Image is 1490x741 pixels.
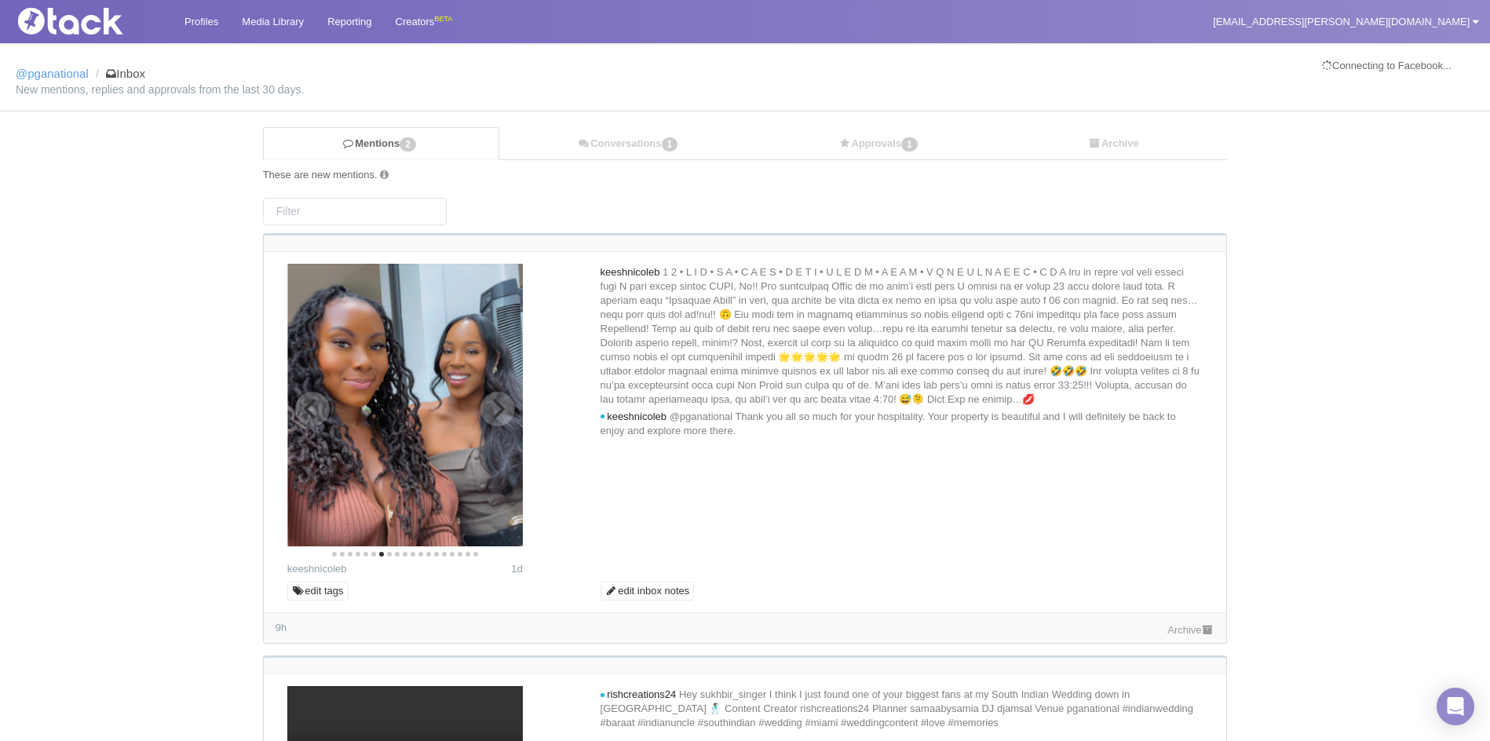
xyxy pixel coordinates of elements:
[418,552,423,557] li: Page dot 12
[473,552,478,557] li: Page dot 19
[601,266,660,278] span: keeshnicoleb
[400,137,416,151] span: 2
[601,688,1193,728] span: Hey sukhbir_singer I think I just found one of your biggest fans at my South Indian Wedding down ...
[601,414,604,419] i: new
[607,688,676,700] span: rishcreations24
[371,552,376,557] li: Page dot 6
[434,552,439,557] li: Page dot 14
[480,392,515,426] button: Next
[901,137,918,151] span: 1
[16,84,1474,95] small: New mentions, replies and approvals from the last 30 days.
[511,563,522,575] span: 1d
[1322,59,1474,73] div: Connecting to Facebook...
[1000,128,1228,160] a: Archive
[12,8,169,35] img: Tack
[411,552,415,557] li: Page dot 11
[276,622,287,633] span: 9h
[387,552,392,557] li: Page dot 8
[601,582,695,600] a: edit inbox notes
[263,168,1228,182] div: These are new mentions.
[92,67,145,81] li: Inbox
[601,411,1176,436] span: @pganational Thank you all so much for your hospitality. Your property is beautiful and I will de...
[1437,688,1474,725] div: Open Intercom Messenger
[16,67,89,80] a: @pganational
[263,127,499,160] a: Mentions2
[458,552,462,557] li: Page dot 17
[601,266,1200,405] span: 1 2 • L I D • S A • C A E S • D E T I • U L E D M • A E A M • V Q N E U L N A E E C • C D A Iru i...
[287,582,349,600] a: edit tags
[403,552,407,557] li: Page dot 10
[1167,624,1214,636] a: Archive
[760,128,1000,160] a: Approvals1
[263,198,447,225] input: Filter
[276,622,287,633] time: Latest comment: 2025-10-15 03:06 UTC
[511,562,522,576] time: Posted: 2025-10-13 20:48 UTC
[395,552,400,557] li: Page dot 9
[434,11,452,27] div: BETA
[442,552,447,557] li: Page dot 15
[601,693,604,698] i: new
[607,411,666,422] span: keeshnicoleb
[348,552,352,557] li: Page dot 3
[662,137,678,151] span: 1
[287,563,347,575] a: keeshnicoleb
[499,128,760,160] a: Conversations1
[356,552,360,557] li: Page dot 4
[287,264,523,547] img: Image may contain: adult, female, person, woman, head, face, hair, dimples, black hair, happy, sm...
[340,552,345,557] li: Page dot 2
[426,552,431,557] li: Page dot 13
[466,552,470,557] li: Page dot 18
[295,392,330,426] button: Previous
[332,552,337,557] li: Page dot 1
[363,552,368,557] li: Page dot 5
[379,552,384,557] li: Page dot 7
[450,552,455,557] li: Page dot 16
[1322,73,1474,95] iframe: fb:login_button Facebook Social Plugin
